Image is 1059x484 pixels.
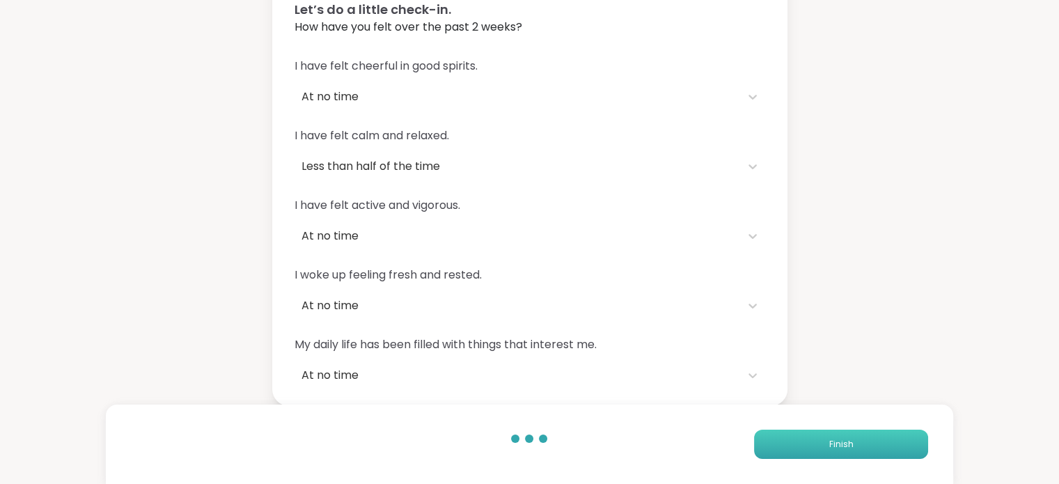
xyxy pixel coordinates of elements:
span: I have felt cheerful in good spirits. [295,58,765,75]
span: My daily life has been filled with things that interest me. [295,336,765,353]
div: At no time [301,228,733,244]
button: Finish [754,430,928,459]
div: At no time [301,297,733,314]
span: I have felt active and vigorous. [295,197,765,214]
div: At no time [301,367,733,384]
span: I have felt calm and relaxed. [295,127,765,144]
span: I woke up feeling fresh and rested. [295,267,765,283]
span: Finish [829,438,853,451]
div: Less than half of the time [301,158,733,175]
span: How have you felt over the past 2 weeks? [295,19,765,36]
div: At no time [301,88,733,105]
